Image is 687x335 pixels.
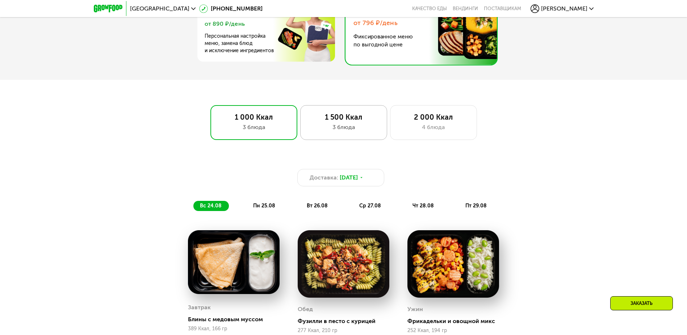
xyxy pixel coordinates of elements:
[359,203,381,209] span: ср 27.08
[310,173,338,182] span: Доставка:
[407,328,499,334] div: 252 Ккал, 194 гр
[308,113,380,121] div: 1 500 Ккал
[453,6,478,12] a: Вендинги
[412,203,434,209] span: чт 28.08
[130,6,189,12] span: [GEOGRAPHIC_DATA]
[398,123,469,132] div: 4 блюда
[188,326,280,332] div: 389 Ккал, 166 гр
[398,113,469,121] div: 2 000 Ккал
[253,203,275,209] span: пн 25.08
[218,123,290,132] div: 3 блюда
[308,123,380,132] div: 3 блюда
[298,318,395,325] div: Фузилли в песто с курицей
[298,328,389,334] div: 277 Ккал, 210 гр
[407,318,505,325] div: Фрикадельки и овощной микс
[218,113,290,121] div: 1 000 Ккал
[200,203,222,209] span: вс 24.08
[307,203,328,209] span: вт 26.08
[188,316,285,323] div: Блины с медовым муссом
[188,302,211,313] div: Завтрак
[412,6,447,12] a: Качество еды
[484,6,521,12] div: поставщикам
[465,203,487,209] span: пт 29.08
[199,4,263,13] a: [PHONE_NUMBER]
[298,304,313,315] div: Обед
[541,6,587,12] span: [PERSON_NAME]
[407,304,423,315] div: Ужин
[340,173,358,182] span: [DATE]
[610,296,673,310] div: Заказать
